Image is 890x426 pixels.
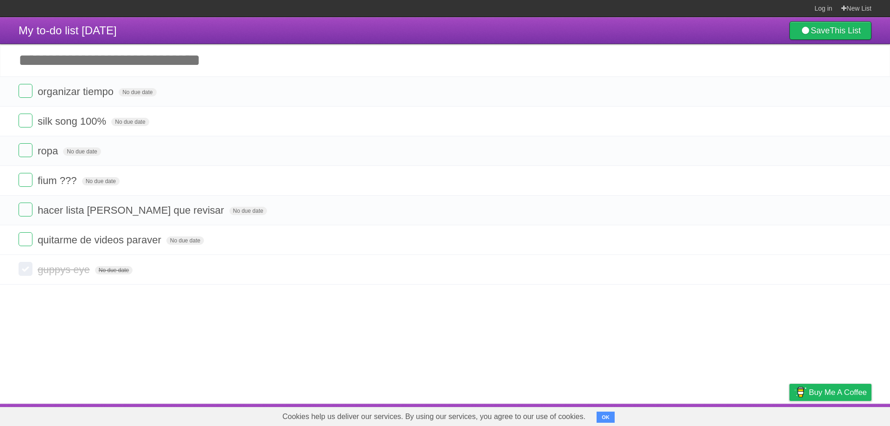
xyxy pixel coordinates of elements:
span: No due date [166,236,204,245]
a: Terms [746,406,766,424]
b: This List [830,26,861,35]
span: guppys eye [38,264,92,275]
label: Done [19,143,32,157]
span: No due date [63,147,101,156]
span: Cookies help us deliver our services. By using our services, you agree to our use of cookies. [273,407,595,426]
span: organizar tiempo [38,86,116,97]
a: SaveThis List [789,21,871,40]
span: No due date [119,88,156,96]
span: No due date [82,177,120,185]
a: About [666,406,686,424]
span: No due date [95,266,133,274]
button: OK [597,412,615,423]
span: No due date [229,207,267,215]
label: Done [19,114,32,127]
a: Developers [697,406,734,424]
span: silk song 100% [38,115,108,127]
label: Done [19,173,32,187]
a: Privacy [777,406,801,424]
label: Done [19,262,32,276]
span: No due date [111,118,149,126]
label: Done [19,232,32,246]
a: Suggest a feature [813,406,871,424]
span: ropa [38,145,60,157]
span: quitarme de videos paraver [38,234,164,246]
a: Buy me a coffee [789,384,871,401]
span: hacer lista [PERSON_NAME] que revisar [38,204,226,216]
span: fium ??? [38,175,79,186]
span: Buy me a coffee [809,384,867,401]
label: Done [19,84,32,98]
span: My to-do list [DATE] [19,24,117,37]
label: Done [19,203,32,216]
img: Buy me a coffee [794,384,807,400]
